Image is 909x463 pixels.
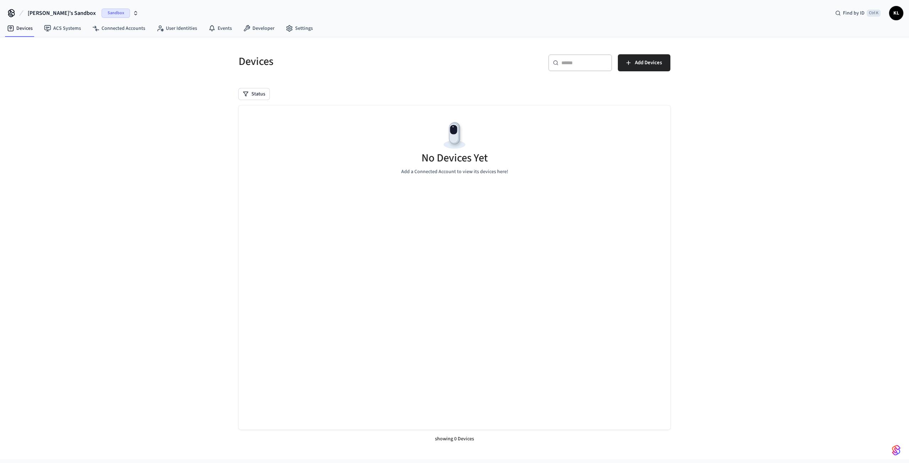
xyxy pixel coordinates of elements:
button: KL [889,6,903,20]
a: ACS Systems [38,22,87,35]
img: Devices Empty State [439,120,470,151]
a: User Identities [151,22,203,35]
a: Connected Accounts [87,22,151,35]
img: SeamLogoGradient.69752ec5.svg [892,445,900,456]
div: Find by IDCtrl K [829,7,886,20]
div: showing 0 Devices [239,430,670,448]
span: Find by ID [843,10,865,17]
h5: No Devices Yet [421,151,488,165]
span: Ctrl K [867,10,881,17]
span: KL [890,7,903,20]
a: Developer [238,22,280,35]
a: Devices [1,22,38,35]
a: Settings [280,22,319,35]
button: Add Devices [618,54,670,71]
button: Status [239,88,270,100]
h5: Devices [239,54,450,69]
span: [PERSON_NAME]'s Sandbox [28,9,96,17]
span: Sandbox [102,9,130,18]
p: Add a Connected Account to view its devices here! [401,168,508,176]
span: Add Devices [635,58,662,67]
a: Events [203,22,238,35]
